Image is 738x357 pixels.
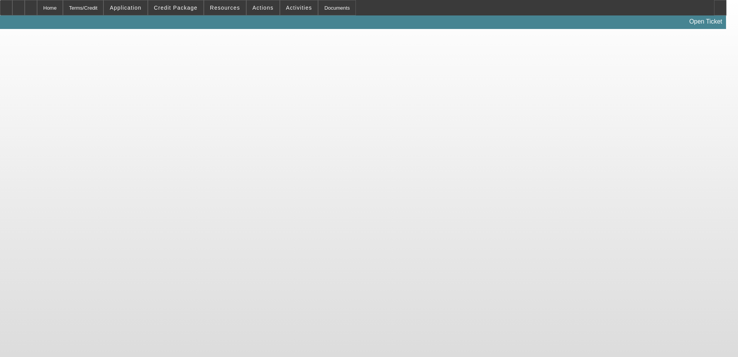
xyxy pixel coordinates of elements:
button: Actions [247,0,279,15]
button: Application [104,0,147,15]
button: Resources [204,0,246,15]
button: Activities [280,0,318,15]
a: Open Ticket [686,15,725,28]
span: Resources [210,5,240,11]
button: Credit Package [148,0,203,15]
span: Activities [286,5,312,11]
span: Credit Package [154,5,198,11]
span: Actions [252,5,274,11]
span: Application [110,5,141,11]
